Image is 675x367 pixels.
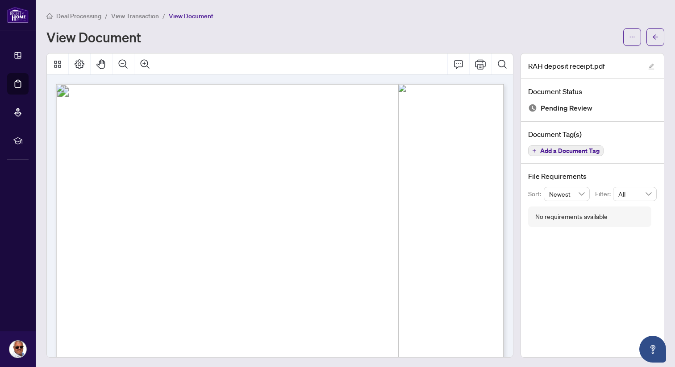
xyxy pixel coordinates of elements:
span: arrow-left [652,34,658,40]
h4: Document Status [528,86,657,97]
p: Sort: [528,189,544,199]
p: Filter: [595,189,613,199]
span: ellipsis [629,34,635,40]
img: logo [7,7,29,23]
span: All [618,187,651,201]
button: Add a Document Tag [528,145,604,156]
span: View Transaction [111,12,159,20]
span: home [46,13,53,19]
h1: View Document [46,30,141,44]
img: Profile Icon [9,341,26,358]
img: Document Status [528,103,537,112]
button: Open asap [639,336,666,363]
span: View Document [169,12,213,20]
span: Pending Review [541,102,592,114]
span: RAH deposit receipt.pdf [528,61,605,71]
span: edit [648,63,654,70]
span: Deal Processing [56,12,101,20]
li: / [105,11,108,21]
li: / [162,11,165,21]
h4: Document Tag(s) [528,129,657,140]
span: plus [532,148,537,153]
div: No requirements available [535,212,608,222]
span: Newest [549,187,585,201]
h4: File Requirements [528,171,657,181]
span: Add a Document Tag [540,148,600,154]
